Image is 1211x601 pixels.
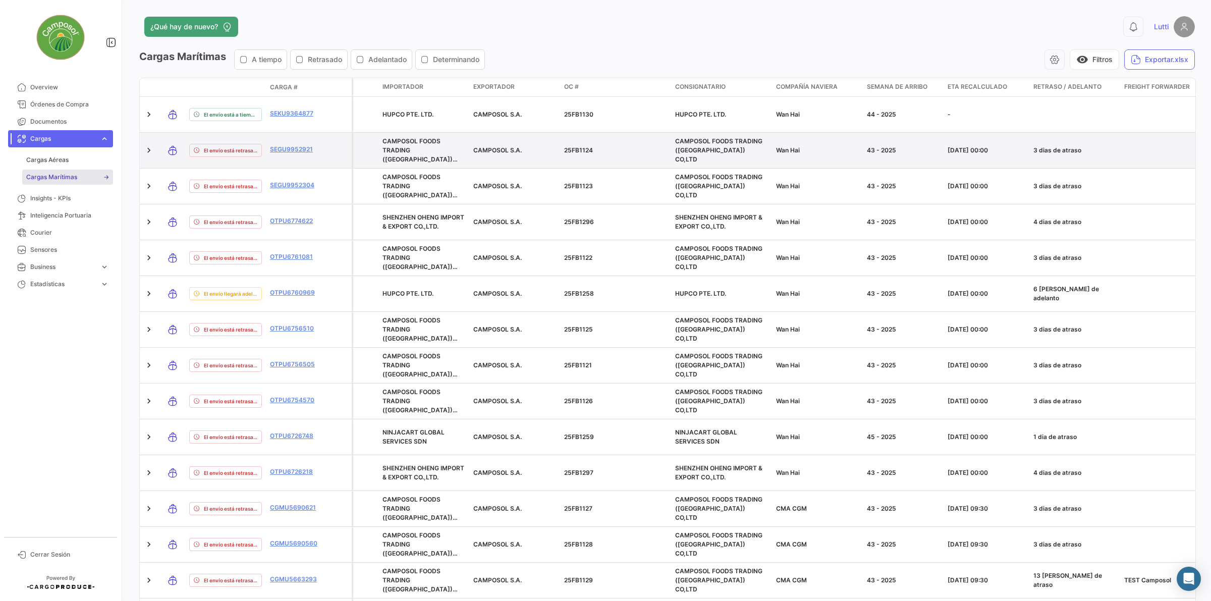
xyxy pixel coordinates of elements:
span: 3 dias de atraso [1033,146,1081,154]
div: 43 - 2025 [867,397,940,406]
a: Expand/Collapse Row [144,539,154,550]
datatable-header-cell: Consignatario [671,78,772,96]
a: OTPU6756505 [270,360,322,369]
span: Estadísticas [30,280,96,289]
a: Sensores [8,241,113,258]
p: 25FB1259 [564,432,667,442]
span: SHENZHEN OHENG IMPORT & EXPORT CO.,LTD. [382,464,464,481]
span: HUPCO PTE. LTD. [382,111,433,118]
div: 43 - 2025 [867,289,940,298]
span: [DATE] 09:30 [948,540,988,548]
span: ¿Qué hay de nuevo? [150,22,218,32]
span: CAMPOSOL S.A. [473,290,522,297]
span: CAMPOSOL FOODS TRADING (SHANGHAI) CO,LTD [382,531,458,566]
span: El envío está retrasado. [204,540,257,549]
a: Expand/Collapse Row [144,217,154,227]
span: Órdenes de Compra [30,100,109,109]
a: Overview [8,79,113,96]
span: expand_more [100,262,109,271]
span: Wan Hai [776,433,800,441]
span: CAMPOSOL FOODS TRADING (SHANGHAI) CO,LTD [675,137,762,163]
div: 45 - 2025 [867,432,940,442]
span: 4 dias de atraso [1033,469,1081,476]
span: El envío está a tiempo. [204,111,257,119]
datatable-header-cell: Retraso / Adelanto [1029,78,1120,96]
div: 43 - 2025 [867,182,940,191]
p: 25FB1123 [564,182,667,191]
a: SEGU9952921 [270,145,322,154]
span: El envío está retrasado. [204,433,257,441]
span: NINJACART GLOBAL SERVICES SDN [675,428,737,445]
span: OC # [564,82,579,91]
span: CAMPOSOL FOODS TRADING (SHANGHAI) CO,LTD [675,388,762,414]
span: A tiempo [252,54,282,65]
a: Expand/Collapse Row [144,145,154,155]
span: CAMPOSOL FOODS TRADING (SHANGHAI) CO,LTD [675,531,762,557]
p: 25FB1124 [564,146,667,155]
span: visibility [1076,53,1088,66]
span: CAMPOSOL FOODS TRADING (SHANGHAI) CO,LTD [675,567,762,593]
p: 25FB1127 [564,504,667,513]
span: El envío está retrasado. [204,254,257,262]
a: CGMU5690621 [270,503,322,512]
span: Cargas Marítimas [26,173,77,182]
span: SHENZHEN OHENG IMPORT & EXPORT CO.,LTD. [382,213,464,230]
span: Lutti [1154,22,1169,32]
span: TEST Camposol [1124,576,1171,584]
span: 3 dias de atraso [1033,397,1081,405]
span: CAMPOSOL S.A. [473,469,522,476]
a: Expand/Collapse Row [144,324,154,335]
a: Expand/Collapse Row [144,110,154,120]
span: El envío está retrasado. [204,182,257,190]
span: CAMPOSOL FOODS TRADING (SHANGHAI) CO,LTD [382,316,458,351]
span: Compañía naviera [776,82,838,91]
p: 25FB1129 [564,576,667,585]
span: El envío está retrasado. [204,146,257,154]
a: Courier [8,224,113,241]
button: Determinando [416,50,484,69]
span: Wan Hai [776,146,800,154]
p: 25FB1130 [564,110,667,119]
span: [DATE] 00:00 [948,397,988,405]
a: Documentos [8,113,113,130]
span: Semana de Arribo [867,82,927,91]
span: El envío está retrasado. [204,361,257,369]
span: CAMPOSOL S.A. [473,325,522,333]
div: 43 - 2025 [867,217,940,227]
span: 6 [PERSON_NAME] de adelanto [1033,285,1099,302]
span: Cerrar Sesión [30,550,109,559]
span: Overview [30,83,109,92]
datatable-header-cell: Exportador [469,78,560,96]
span: CAMPOSOL S.A. [473,540,522,548]
span: Business [30,262,96,271]
span: CAMPOSOL FOODS TRADING (SHANGHAI) CO,LTD [675,245,762,270]
span: Wan Hai [776,111,800,118]
a: OTPU6726218 [270,467,322,476]
span: Importador [382,82,423,91]
span: Sensores [30,245,109,254]
a: OTPU6760969 [270,288,322,297]
button: ¿Qué hay de nuevo? [144,17,238,37]
span: CAMPOSOL FOODS TRADING (SHANGHAI) CO,LTD [382,245,458,280]
a: Expand/Collapse Row [144,289,154,299]
span: [DATE] 09:30 [948,505,988,512]
div: 43 - 2025 [867,361,940,370]
div: 43 - 2025 [867,540,940,549]
span: [DATE] 09:30 [948,576,988,584]
a: Expand/Collapse Row [144,360,154,370]
button: Exportar.xlsx [1124,49,1195,70]
span: Wan Hai [776,290,800,297]
span: 13 [PERSON_NAME] de atraso [1033,572,1102,588]
datatable-header-cell: Carga Protegida [353,78,378,96]
datatable-header-cell: Semana de Arribo [863,78,944,96]
span: CMA CGM [776,540,807,548]
span: CAMPOSOL S.A. [473,182,522,190]
span: CAMPOSOL S.A. [473,397,522,405]
span: 3 dias de atraso [1033,505,1081,512]
span: SHENZHEN OHENG IMPORT & EXPORT CO.,LTD. [675,213,762,230]
span: 3 dias de atraso [1033,182,1081,190]
span: expand_more [100,280,109,289]
a: Expand/Collapse Row [144,468,154,478]
a: Insights - KPIs [8,190,113,207]
span: 3 dias de atraso [1033,361,1081,369]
